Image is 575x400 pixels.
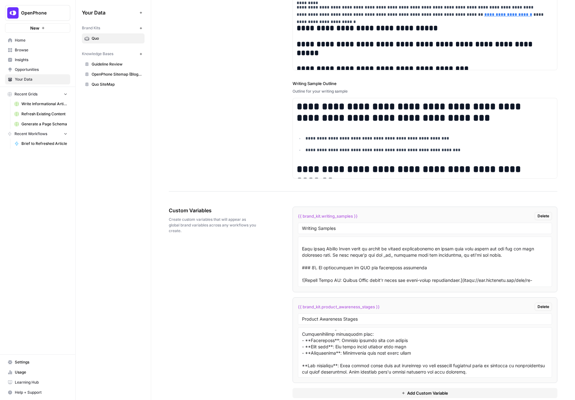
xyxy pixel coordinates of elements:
span: Your Data [82,9,137,16]
span: Delete [538,213,549,219]
span: Write Informational Article [21,101,67,107]
span: OpenPhone [21,10,59,16]
span: Help + Support [15,390,67,395]
a: Refresh Existing Content [12,109,70,119]
a: Opportunities [5,65,70,75]
a: Browse [5,45,70,55]
a: Guideline Review [82,59,145,69]
span: Quo [92,36,142,41]
button: Help + Support [5,387,70,397]
span: Recent Grids [14,91,37,97]
a: Your Data [5,74,70,84]
span: Usage [15,369,67,375]
span: Knowledge Bases [82,51,113,57]
button: New [5,23,70,33]
input: Variable Name [302,316,548,322]
button: Delete [535,303,552,311]
span: Settings [15,359,67,365]
a: Usage [5,367,70,377]
textarea: ## 0. **Loremip Dolor** Sitam co adipi elitsedd eiusmo tempo: - **Incididu utlaboree**: Dolorem a... [302,330,548,375]
textarea: # Loremipsum dol sitame cons adipi Elitse Doeiu TE Incid utl’et dolorem aliqu [Enimad Minim](veni... [302,239,548,284]
span: Learning Hub [15,380,67,385]
span: Your Data [15,77,67,82]
span: Browse [15,47,67,53]
span: Guideline Review [92,61,142,67]
span: {{ brand_kit.product_awareness_stages }} [298,304,380,310]
a: Brief to Refreshed Article [12,139,70,149]
a: Generate a Page Schema [12,119,70,129]
a: Quo [82,33,145,43]
button: Workspace: OpenPhone [5,5,70,21]
a: Home [5,35,70,45]
span: Create custom variables that will appear as global brand variables across any workflows you create. [169,217,257,234]
span: Generate a Page Schema [21,121,67,127]
div: Outline for your writing sample [293,89,558,94]
span: Delete [538,304,549,310]
span: Opportunities [15,67,67,72]
span: Recent Workflows [14,131,47,137]
label: Writing Sample Outline [293,80,558,87]
span: Custom Variables [169,207,257,214]
span: Brief to Refreshed Article [21,141,67,146]
span: Insights [15,57,67,63]
button: Add Custom Variable [293,388,558,398]
a: OpenPhone Sitemap (Blogs + NonBlogs) [82,69,145,79]
span: Home [15,37,67,43]
span: Refresh Existing Content [21,111,67,117]
span: {{ brand_kit.writing_samples }} [298,213,358,219]
button: Delete [535,212,552,220]
img: OpenPhone Logo [7,7,19,19]
span: Brand Kits [82,25,100,31]
button: Recent Grids [5,89,70,99]
a: Insights [5,55,70,65]
a: Write Informational Article [12,99,70,109]
span: New [30,25,39,31]
a: Quo SiteMap [82,79,145,89]
input: Variable Name [302,226,548,231]
button: Recent Workflows [5,129,70,139]
a: Learning Hub [5,377,70,387]
span: OpenPhone Sitemap (Blogs + NonBlogs) [92,71,142,77]
a: Settings [5,357,70,367]
span: Quo SiteMap [92,82,142,87]
span: Add Custom Variable [407,390,448,396]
